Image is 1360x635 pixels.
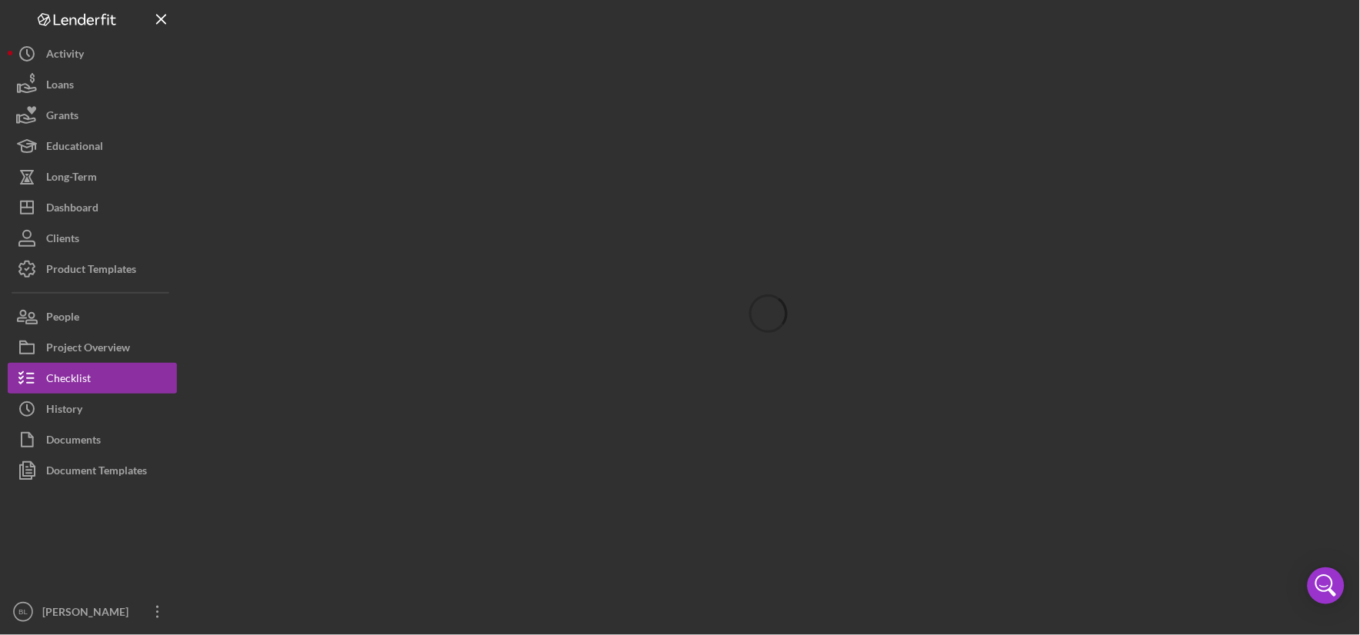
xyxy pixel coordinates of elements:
[46,161,97,196] div: Long-Term
[8,301,177,332] button: People
[8,597,177,627] button: BL[PERSON_NAME]
[46,301,79,336] div: People
[38,597,138,631] div: [PERSON_NAME]
[46,455,147,490] div: Document Templates
[8,455,177,486] button: Document Templates
[46,192,98,227] div: Dashboard
[8,223,177,254] button: Clients
[8,38,177,69] button: Activity
[46,100,78,135] div: Grants
[46,363,91,397] div: Checklist
[46,394,82,428] div: History
[8,363,177,394] button: Checklist
[8,161,177,192] button: Long-Term
[46,254,136,288] div: Product Templates
[8,424,177,455] button: Documents
[1308,567,1345,604] div: Open Intercom Messenger
[8,100,177,131] button: Grants
[46,131,103,165] div: Educational
[46,223,79,258] div: Clients
[18,608,28,617] text: BL
[8,332,177,363] button: Project Overview
[8,394,177,424] button: History
[46,424,101,459] div: Documents
[8,192,177,223] button: Dashboard
[46,332,130,367] div: Project Overview
[8,254,177,284] button: Product Templates
[46,38,84,73] div: Activity
[8,69,177,100] button: Loans
[46,69,74,104] div: Loans
[8,131,177,161] button: Educational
